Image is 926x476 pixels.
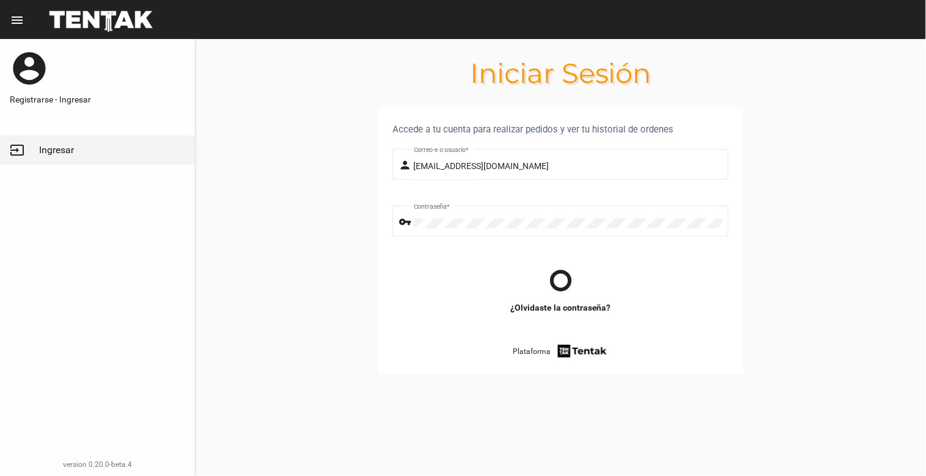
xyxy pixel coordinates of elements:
[10,93,185,106] a: Registrarse - Ingresar
[556,343,609,359] img: tentak-firm.png
[10,458,185,471] div: version 0.20.0-beta.4
[10,143,24,157] mat-icon: input
[399,215,414,229] mat-icon: vpn_key
[10,49,49,88] mat-icon: account_circle
[513,345,551,358] span: Plataforma
[399,158,414,173] mat-icon: person
[39,144,74,156] span: Ingresar
[513,343,609,359] a: Plataforma
[195,63,926,83] h1: Iniciar Sesión
[10,13,24,27] mat-icon: menu
[510,301,611,314] a: ¿Olvidaste la contraseña?
[392,122,729,137] div: Accede a tu cuenta para realizar pedidos y ver tu historial de ordenes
